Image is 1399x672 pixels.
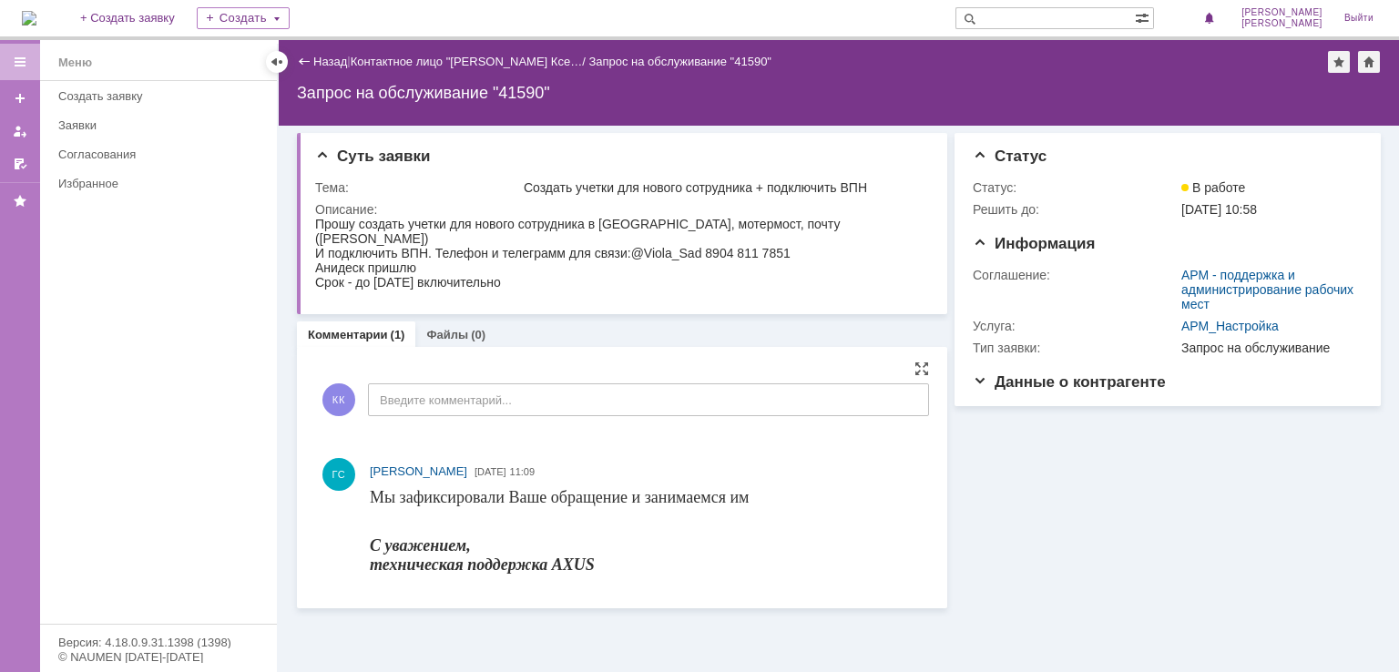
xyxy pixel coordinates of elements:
a: Контактное лицо "[PERSON_NAME] Ксе… [351,55,583,68]
div: © NAUMEN [DATE]-[DATE] [58,651,259,663]
a: Создать заявку [51,82,273,110]
a: Мои согласования [5,149,35,178]
div: Тип заявки: [973,341,1178,355]
a: Заявки [51,111,273,139]
div: Описание: [315,202,926,217]
div: Заявки [58,118,266,132]
a: АРМ - поддержка и администрирование рабочих мест [1181,268,1353,311]
span: Данные о контрагенте [973,373,1166,391]
span: Расширенный поиск [1135,8,1153,25]
div: Тема: [315,180,520,195]
div: Статус: [973,180,1178,195]
div: Согласования [58,148,266,161]
div: Создать учетки для нового сотрудника + подключить ВПН [524,180,923,195]
div: Запрос на обслуживание "41590" [588,55,771,68]
a: Создать заявку [5,84,35,113]
span: 11:09 [510,466,536,477]
div: Сделать домашней страницей [1358,51,1380,73]
span: [DATE] [475,466,506,477]
a: Перейти на домашнюю страницу [22,11,36,25]
a: Файлы [426,328,468,341]
span: @Viola_Sad 8904 811 7851 [316,29,475,44]
span: Информация [973,235,1095,252]
div: Создать [197,7,290,29]
div: Услуга: [973,319,1178,333]
span: Статус [973,148,1047,165]
div: (1) [391,328,405,341]
a: АРМ_Настройка [1181,319,1279,333]
div: Версия: 4.18.0.9.31.1398 (1398) [58,636,259,648]
img: logo [22,11,36,25]
span: [PERSON_NAME] [1241,18,1322,29]
a: Комментарии [308,328,388,341]
span: В работе [1181,180,1245,195]
div: Запрос на обслуживание [1181,341,1355,355]
div: На всю страницу [914,361,929,376]
div: Решить до: [973,202,1178,217]
div: / [351,55,589,68]
div: (0) [471,328,485,341]
div: Скрыть меню [266,51,288,73]
span: [PERSON_NAME] [1241,7,1322,18]
span: [DATE] 10:58 [1181,202,1257,217]
a: Мои заявки [5,117,35,146]
div: Соглашение: [973,268,1178,282]
a: [PERSON_NAME] [370,463,467,481]
a: Назад [313,55,347,68]
div: Меню [58,52,92,74]
a: Согласования [51,140,273,168]
span: [PERSON_NAME] [370,464,467,478]
div: Создать заявку [58,89,266,103]
div: Избранное [58,177,246,190]
span: Суть заявки [315,148,430,165]
span: КК [322,383,355,416]
div: | [347,54,350,67]
div: Добавить в избранное [1328,51,1350,73]
div: Запрос на обслуживание "41590" [297,84,1381,102]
